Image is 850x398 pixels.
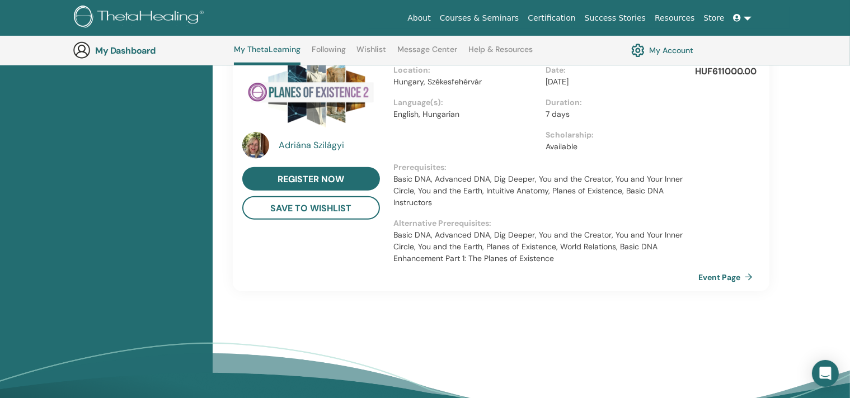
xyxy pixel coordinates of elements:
[397,45,457,63] a: Message Center
[393,76,539,88] p: Hungary, Székesfehérvár
[523,8,580,29] a: Certification
[278,173,344,185] span: register now
[650,8,699,29] a: Resources
[403,8,435,29] a: About
[234,45,300,65] a: My ThetaLearning
[580,8,650,29] a: Success Stories
[393,173,698,209] p: Basic DNA, Advanced DNA, Dig Deeper, You and the Creator, You and Your Inner Circle, You and the ...
[698,269,757,286] a: Event Page
[546,141,692,153] p: Available
[357,45,387,63] a: Wishlist
[699,8,729,29] a: Store
[812,360,839,387] div: Open Intercom Messenger
[546,129,692,141] p: Scholarship :
[393,97,539,108] p: Language(s) :
[468,45,533,63] a: Help & Resources
[95,45,207,56] h3: My Dashboard
[631,41,693,60] a: My Account
[393,64,539,76] p: Location :
[546,108,692,120] p: 7 days
[242,132,269,159] img: default.jpg
[393,108,539,120] p: English, Hungarian
[393,229,698,264] p: Basic DNA, Advanced DNA, Dig Deeper, You and the Creator, You and Your Inner Circle, You and the ...
[242,196,380,220] button: save to wishlist
[279,139,382,152] a: Adriána Szilágyi
[74,6,208,31] img: logo.png
[695,65,757,78] p: HUF611000.00
[242,45,380,135] img: Planes of Existence 2
[546,76,692,88] p: [DATE]
[393,217,698,229] p: Alternative Prerequisites :
[242,167,380,191] a: register now
[546,97,692,108] p: Duration :
[546,64,692,76] p: Date :
[435,8,524,29] a: Courses & Seminars
[631,41,645,60] img: cog.svg
[312,45,346,63] a: Following
[393,162,698,173] p: Prerequisites :
[73,41,91,59] img: generic-user-icon.jpg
